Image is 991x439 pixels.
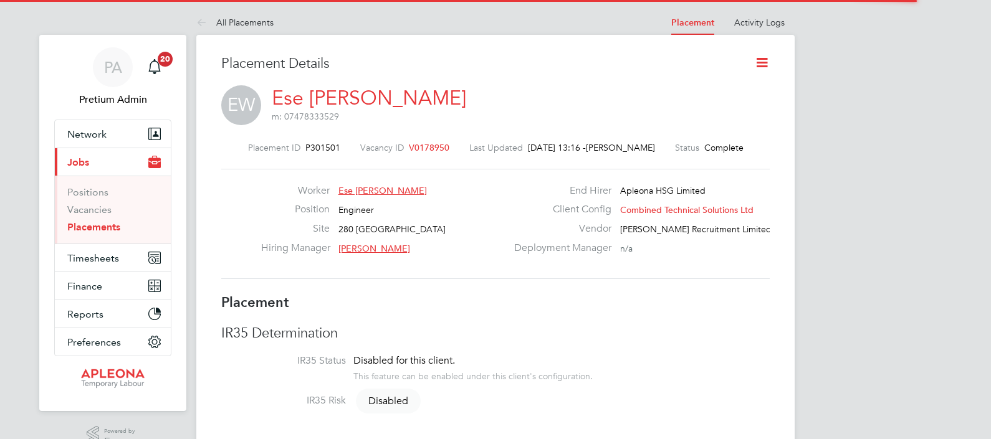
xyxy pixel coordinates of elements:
label: Vacancy ID [360,142,404,153]
span: Timesheets [67,252,119,264]
span: n/a [620,243,633,254]
span: Disabled for this client. [353,354,455,367]
button: Preferences [55,328,171,356]
div: This feature can be enabled under this client's configuration. [353,367,593,382]
span: Powered by [104,426,139,437]
span: Jobs [67,156,89,168]
span: Combined Technical Solutions Ltd [620,204,754,215]
div: Jobs [55,176,171,243]
h3: IR35 Determination [221,324,770,342]
span: Finance [67,280,102,292]
a: PAPretium Admin [54,47,171,107]
a: Placements [67,221,120,233]
a: 20 [142,47,167,87]
span: Apleona HSG Limited [620,185,706,196]
span: [PERSON_NAME] Recruitment Limited [620,224,772,235]
span: Disabled [356,389,421,413]
img: apleona-logo-retina.png [81,369,145,389]
a: Ese [PERSON_NAME] [272,86,466,110]
span: V0178950 [409,142,449,153]
b: Placement [221,294,289,311]
span: Pretium Admin [54,92,171,107]
label: Vendor [507,222,611,235]
nav: Main navigation [39,35,186,411]
label: Last Updated [469,142,523,153]
label: IR35 Risk [221,394,346,407]
a: All Placements [196,17,274,28]
span: Preferences [67,336,121,348]
label: End Hirer [507,184,611,197]
label: Client Config [507,203,611,216]
span: EW [221,85,261,125]
span: Engineer [338,204,374,215]
span: Complete [704,142,744,153]
span: [DATE] 13:16 - [528,142,586,153]
label: Placement ID [248,142,300,153]
span: 20 [158,52,173,67]
button: Network [55,120,171,148]
button: Jobs [55,148,171,176]
a: Activity Logs [734,17,785,28]
label: Position [261,203,330,216]
a: Vacancies [67,204,112,215]
a: Placement [671,17,714,28]
a: Positions [67,186,108,198]
span: [PERSON_NAME] [338,243,410,254]
span: P301501 [305,142,340,153]
label: IR35 Status [221,354,346,367]
span: 280 [GEOGRAPHIC_DATA] [338,224,446,235]
button: Finance [55,272,171,300]
span: Network [67,128,107,140]
span: Reports [67,308,103,320]
span: Ese [PERSON_NAME] [338,185,427,196]
button: Reports [55,300,171,328]
a: Go to home page [54,369,171,389]
label: Deployment Manager [507,242,611,255]
span: [PERSON_NAME] [586,142,655,153]
span: PA [104,59,122,75]
label: Hiring Manager [261,242,330,255]
span: m: 07478333529 [272,111,339,122]
label: Worker [261,184,330,197]
label: Status [675,142,699,153]
h3: Placement Details [221,55,735,73]
button: Timesheets [55,244,171,271]
label: Site [261,222,330,235]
